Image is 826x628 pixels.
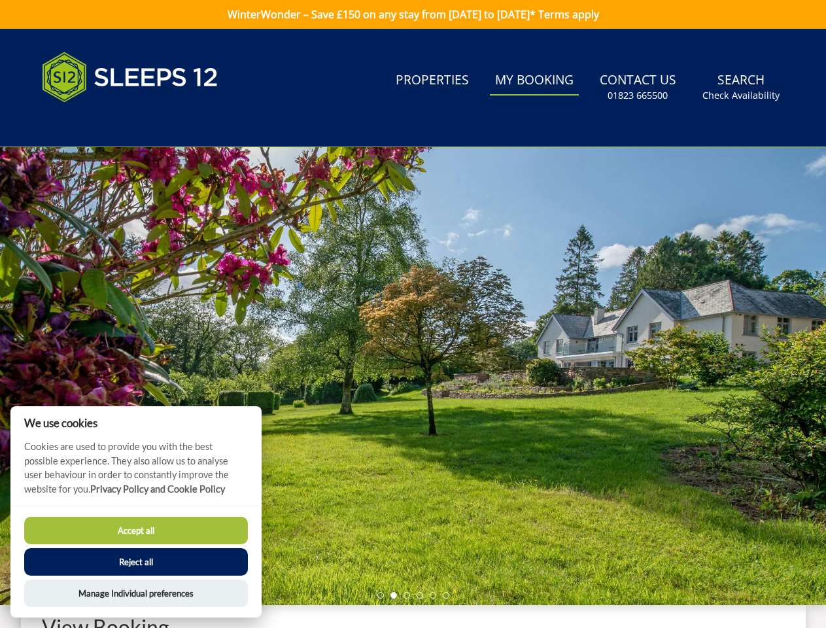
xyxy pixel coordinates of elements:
[10,417,262,429] h2: We use cookies
[608,89,668,102] small: 01823 665500
[24,548,248,576] button: Reject all
[24,580,248,607] button: Manage Individual preferences
[697,66,785,109] a: SearchCheck Availability
[35,118,173,129] iframe: Customer reviews powered by Trustpilot
[594,66,681,109] a: Contact Us01823 665500
[702,89,780,102] small: Check Availability
[42,44,218,110] img: Sleeps 12
[490,66,579,96] a: My Booking
[10,440,262,506] p: Cookies are used to provide you with the best possible experience. They also allow us to analyse ...
[390,66,474,96] a: Properties
[90,483,225,495] a: Privacy Policy and Cookie Policy
[24,517,248,544] button: Accept all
